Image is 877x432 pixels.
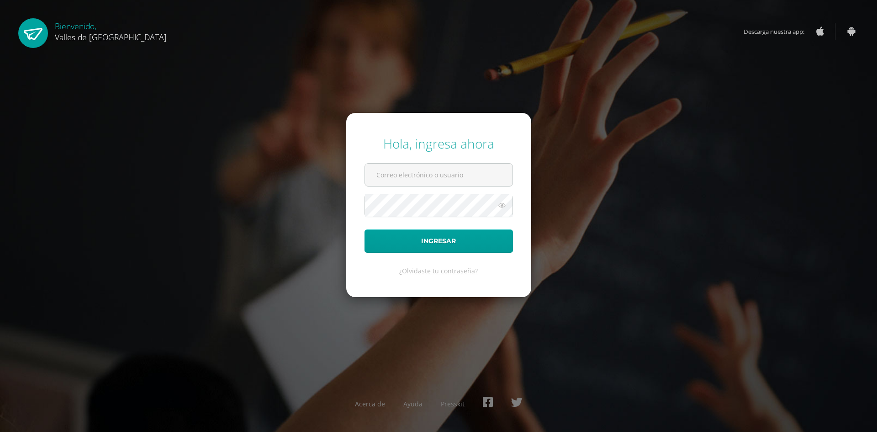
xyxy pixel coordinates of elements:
[365,164,512,186] input: Correo electrónico o usuario
[55,18,167,43] div: Bienvenido,
[365,135,513,152] div: Hola, ingresa ahora
[55,32,167,43] span: Valles de [GEOGRAPHIC_DATA]
[355,400,385,408] a: Acerca de
[399,267,478,275] a: ¿Olvidaste tu contraseña?
[365,229,513,253] button: Ingresar
[403,400,423,408] a: Ayuda
[744,23,814,40] span: Descarga nuestra app:
[441,400,465,408] a: Presskit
